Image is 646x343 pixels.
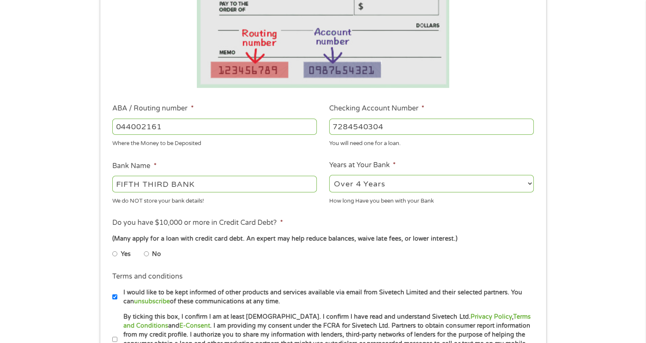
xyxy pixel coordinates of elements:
a: unsubscribe [134,298,170,305]
label: Years at Your Bank [329,161,396,170]
label: Do you have $10,000 or more in Credit Card Debt? [112,218,283,227]
input: 263177916 [112,119,317,135]
div: How long Have you been with your Bank [329,194,534,205]
a: Terms and Conditions [123,313,530,329]
a: Privacy Policy [470,313,512,320]
label: I would like to be kept informed of other products and services available via email from Sivetech... [117,288,536,306]
div: We do NOT store your bank details! [112,194,317,205]
div: (Many apply for a loan with credit card debt. An expert may help reduce balances, waive late fees... [112,234,533,244]
label: ABA / Routing number [112,104,193,113]
label: Bank Name [112,162,156,171]
a: E-Consent [179,322,210,329]
div: Where the Money to be Deposited [112,137,317,148]
label: Checking Account Number [329,104,424,113]
input: 345634636 [329,119,534,135]
label: Terms and conditions [112,272,183,281]
label: No [152,250,161,259]
div: You will need one for a loan. [329,137,534,148]
label: Yes [121,250,131,259]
